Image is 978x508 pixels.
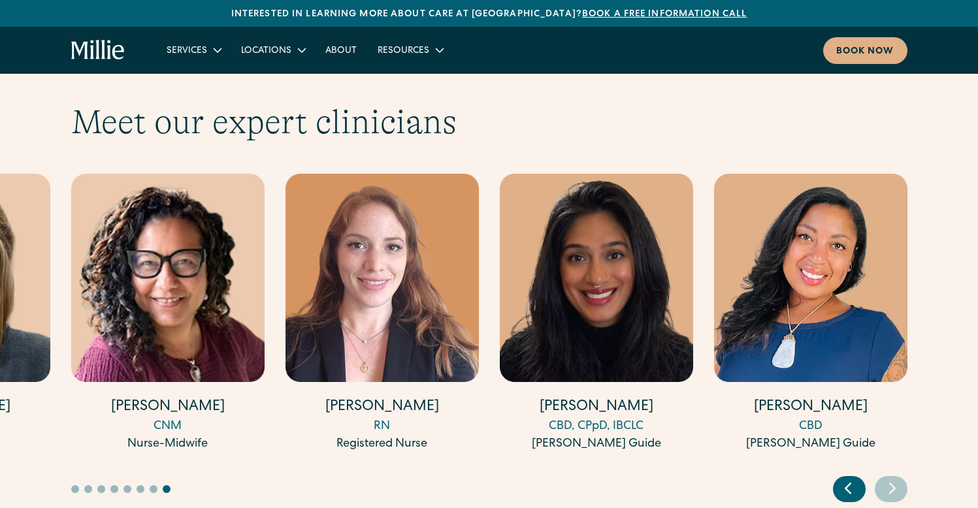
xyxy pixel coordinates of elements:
div: Registered Nurse [285,436,479,453]
a: [PERSON_NAME]CBD, CPpD, IBCLC[PERSON_NAME] Guide [500,174,693,453]
a: Book now [823,37,907,64]
div: Next slide [875,476,907,502]
div: Resources [378,44,429,58]
button: Go to slide 4 [110,485,118,493]
button: Go to slide 5 [123,485,131,493]
div: RN [285,418,479,436]
h2: Meet our expert clinicians [71,102,907,142]
h4: [PERSON_NAME] [500,398,693,418]
div: 17 / 17 [714,174,907,455]
a: [PERSON_NAME]RNRegistered Nurse [285,174,479,453]
div: Book now [836,45,894,59]
div: [PERSON_NAME] Guide [500,436,693,453]
button: Go to slide 6 [137,485,144,493]
h4: [PERSON_NAME] [714,398,907,418]
h4: [PERSON_NAME] [285,398,479,418]
button: Go to slide 8 [163,485,171,493]
h4: [PERSON_NAME] [71,398,265,418]
div: Locations [241,44,291,58]
div: CBD [714,418,907,436]
div: [PERSON_NAME] Guide [714,436,907,453]
div: Previous slide [833,476,866,502]
div: 16 / 17 [500,174,693,455]
div: Resources [367,39,453,61]
div: 15 / 17 [285,174,479,455]
a: [PERSON_NAME]CNMNurse-Midwife [71,174,265,453]
div: CBD, CPpD, IBCLC [500,418,693,436]
a: About [315,39,367,61]
div: Services [156,39,231,61]
button: Go to slide 1 [71,485,79,493]
div: 14 / 17 [71,174,265,455]
div: Nurse-Midwife [71,436,265,453]
button: Go to slide 7 [150,485,157,493]
div: Locations [231,39,315,61]
a: home [71,40,125,61]
a: [PERSON_NAME]CBD[PERSON_NAME] Guide [714,174,907,453]
div: Services [167,44,207,58]
button: Go to slide 3 [97,485,105,493]
a: Book a free information call [582,10,747,19]
div: CNM [71,418,265,436]
button: Go to slide 2 [84,485,92,493]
